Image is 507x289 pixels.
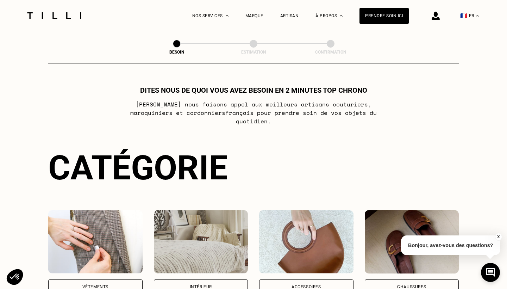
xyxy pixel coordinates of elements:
[495,233,502,241] button: X
[280,13,299,18] a: Artisan
[25,12,84,19] img: Logo du service de couturière Tilli
[48,210,143,273] img: Vêtements
[245,13,263,18] a: Marque
[359,8,409,24] a: Prendre soin ici
[259,210,353,273] img: Accessoires
[114,100,393,125] p: [PERSON_NAME] nous faisons appel aux meilleurs artisans couturiers , maroquiniers et cordonniers ...
[48,148,459,187] div: Catégorie
[397,285,426,289] div: Chaussures
[292,285,321,289] div: Accessoires
[190,285,212,289] div: Intérieur
[82,285,108,289] div: Vêtements
[476,15,479,17] img: menu déroulant
[154,210,248,273] img: Intérieur
[140,86,367,94] h1: Dites nous de quoi vous avez besoin en 2 minutes top chrono
[142,50,212,55] div: Besoin
[460,12,467,19] span: 🇫🇷
[295,50,366,55] div: Confirmation
[218,50,289,55] div: Estimation
[401,235,500,255] p: Bonjour, avez-vous des questions?
[432,12,440,20] img: icône connexion
[226,15,229,17] img: Menu déroulant
[340,15,343,17] img: Menu déroulant à propos
[365,210,459,273] img: Chaussures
